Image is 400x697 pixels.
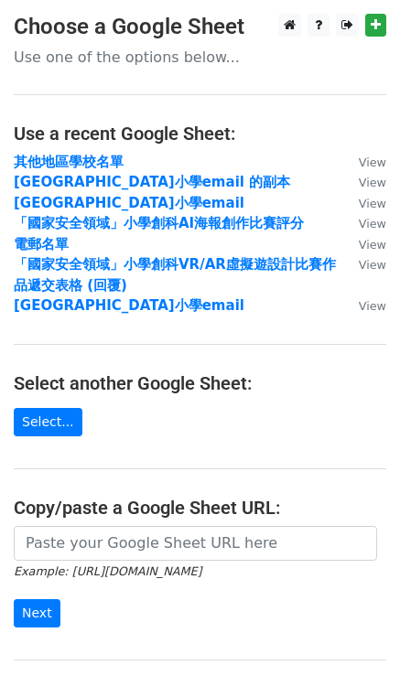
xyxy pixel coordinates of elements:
[14,372,386,394] h4: Select another Google Sheet:
[341,297,386,314] a: View
[359,176,386,189] small: View
[14,154,124,170] a: 其他地區學校名單
[14,123,386,145] h4: Use a recent Google Sheet:
[359,155,386,169] small: View
[359,299,386,313] small: View
[14,195,244,211] a: [GEOGRAPHIC_DATA]小學email
[341,215,386,231] a: View
[359,258,386,272] small: View
[14,497,386,519] h4: Copy/paste a Google Sheet URL:
[359,217,386,231] small: View
[14,408,82,436] a: Select...
[14,297,244,314] a: [GEOGRAPHIC_DATA]小學email
[341,256,386,273] a: View
[14,564,201,578] small: Example: [URL][DOMAIN_NAME]
[14,599,60,627] input: Next
[14,526,377,561] input: Paste your Google Sheet URL here
[359,238,386,252] small: View
[14,174,290,190] a: [GEOGRAPHIC_DATA]小學email 的副本
[359,197,386,210] small: View
[341,236,386,252] a: View
[14,48,386,67] p: Use one of the options below...
[14,215,304,231] a: 「國家安全領域」小學創科AI海報創作比賽評分
[14,236,69,252] a: 電郵名單
[14,256,336,294] a: 「國家安全領域」小學創科VR/AR虛擬遊設計比賽作品遞交表格 (回覆)
[341,174,386,190] a: View
[14,14,386,40] h3: Choose a Google Sheet
[341,154,386,170] a: View
[341,195,386,211] a: View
